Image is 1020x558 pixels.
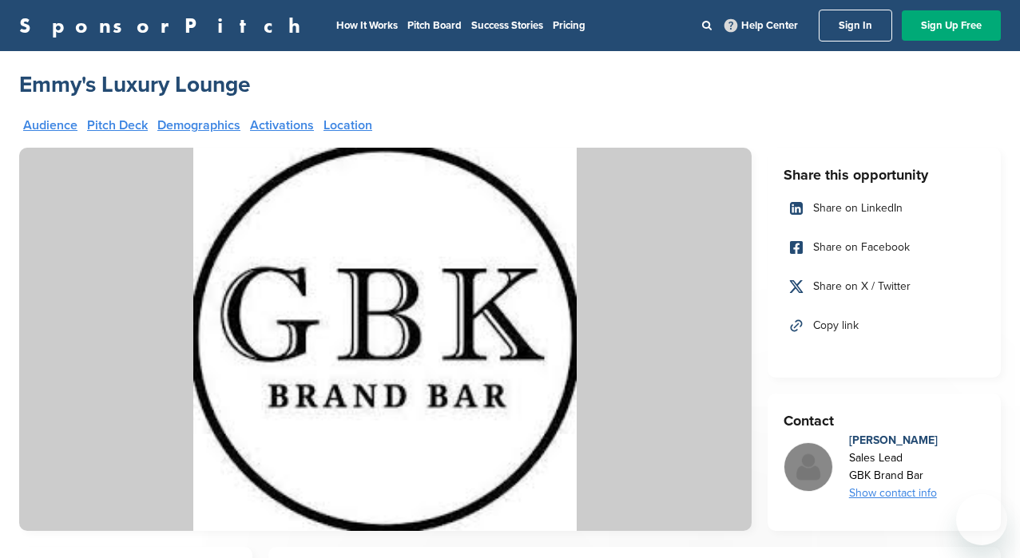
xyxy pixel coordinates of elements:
[784,443,832,491] img: Missing
[849,449,938,467] div: Sales Lead
[784,410,985,432] h3: Contact
[323,119,372,132] a: Location
[784,270,985,303] a: Share on X / Twitter
[19,15,311,36] a: SponsorPitch
[849,432,938,449] div: [PERSON_NAME]
[956,494,1007,545] iframe: Button to launch messaging window
[721,16,801,35] a: Help Center
[813,200,903,217] span: Share on LinkedIn
[819,10,892,42] a: Sign In
[19,70,250,99] a: Emmy's Luxury Lounge
[784,164,985,186] h3: Share this opportunity
[87,119,148,132] a: Pitch Deck
[553,19,585,32] a: Pricing
[849,485,938,502] div: Show contact info
[849,467,938,485] div: GBK Brand Bar
[471,19,543,32] a: Success Stories
[902,10,1001,41] a: Sign Up Free
[407,19,462,32] a: Pitch Board
[784,309,985,342] a: Copy link
[784,231,985,264] a: Share on Facebook
[19,148,752,531] img: Sponsorpitch &
[813,278,911,295] span: Share on X / Twitter
[157,119,240,132] a: Demographics
[336,19,398,32] a: How It Works
[250,119,314,132] a: Activations
[813,317,859,334] span: Copy link
[23,119,77,132] a: Audience
[784,192,985,225] a: Share on LinkedIn
[813,239,910,256] span: Share on Facebook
